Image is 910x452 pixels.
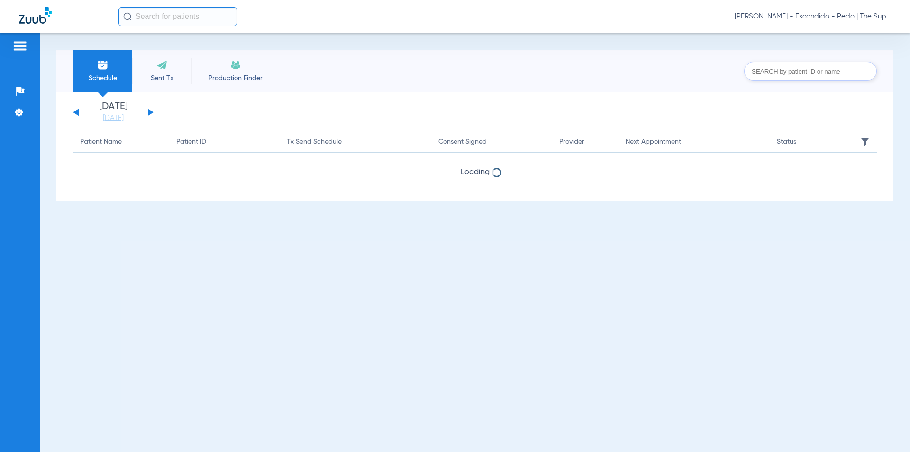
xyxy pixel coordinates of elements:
[559,137,584,147] div: Provider
[80,137,122,147] div: Patient Name
[139,74,184,83] span: Sent Tx
[85,113,142,123] a: [DATE]
[176,137,206,147] div: Patient ID
[735,12,891,21] span: [PERSON_NAME] - Escondido - Pedo | The Super Dentists
[626,137,681,147] div: Next Appointment
[860,137,870,147] img: filter.svg
[230,59,241,71] img: Recare
[744,62,877,81] input: SEARCH by patient ID or name
[97,59,109,71] img: Schedule
[199,74,272,83] span: Production Finder
[287,137,342,147] div: Tx Send Schedule
[287,137,424,147] div: Tx Send Schedule
[80,74,125,83] span: Schedule
[123,12,132,21] img: Search Icon
[626,137,763,147] div: Next Appointment
[19,7,52,24] img: Zuub Logo
[85,102,142,123] li: [DATE]
[559,137,611,147] div: Provider
[156,59,168,71] img: Sent Tx
[777,137,796,147] div: Status
[176,137,272,147] div: Patient ID
[80,137,162,147] div: Patient Name
[73,167,877,177] span: Loading
[777,137,845,147] div: Status
[438,137,546,147] div: Consent Signed
[12,40,27,52] img: hamburger-icon
[118,7,237,26] input: Search for patients
[438,137,487,147] div: Consent Signed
